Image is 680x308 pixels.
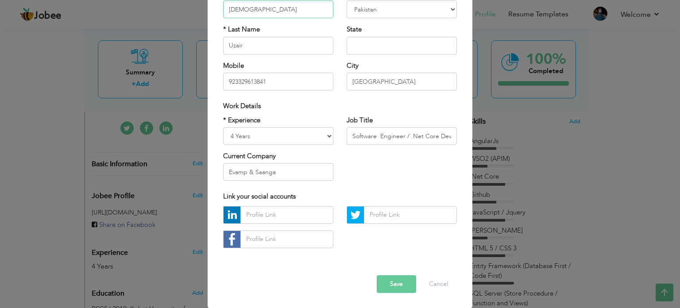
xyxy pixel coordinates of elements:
[223,61,244,70] label: Mobile
[347,207,364,223] img: Twitter
[240,230,333,248] input: Profile Link
[420,275,457,293] button: Cancel
[347,116,373,125] label: Job Title
[223,101,261,110] span: Work Details
[224,207,240,223] img: linkedin
[223,152,276,161] label: Current Company
[377,275,416,293] button: Save
[223,116,260,125] label: * Experience
[364,206,457,224] input: Profile Link
[240,206,333,224] input: Profile Link
[223,192,296,201] span: Link your social accounts
[347,25,362,34] label: State
[347,61,359,70] label: City
[224,231,240,248] img: facebook
[223,25,260,34] label: * Last Name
